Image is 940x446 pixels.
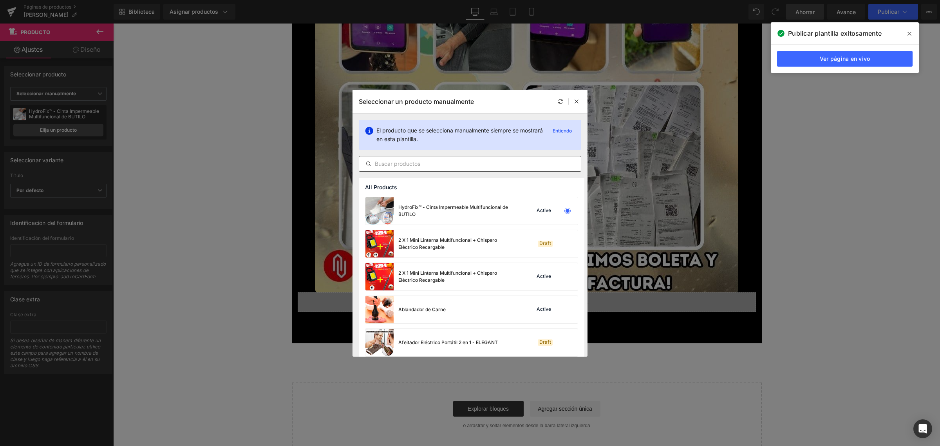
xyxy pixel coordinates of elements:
[425,382,479,388] font: Agregar sección única
[777,51,913,67] a: Ver página en vivo
[365,263,394,290] img: product-img
[417,377,487,393] a: Agregar sección única
[820,55,870,62] font: Ver página en vivo
[359,159,581,169] input: Buscar productos
[359,98,474,105] font: Seleccionar un producto manualmente
[365,296,394,323] img: product-img
[350,399,477,405] font: o arrastrar y soltar elementos desde la barra lateral izquierda
[788,29,882,37] font: Publicar plantilla exitosamente
[398,270,516,284] div: 2 X 1 Mini Linterna Multifuncional + Chispero Eléctrico Recargable
[365,230,394,257] img: product-img
[365,197,394,225] img: product-img
[398,306,446,313] div: Ablandador de Carne
[398,237,516,251] div: 2 X 1 Mini Linterna Multifuncional + Chispero Eléctrico Recargable
[340,377,410,393] a: Explorar bloques
[359,178,584,197] div: All Products
[535,306,553,313] div: Active
[354,382,396,388] font: Explorar bloques
[365,329,394,356] img: product-img
[376,127,543,142] font: El producto que se selecciona manualmente siempre se mostrará en esta plantilla.
[913,419,932,438] div: Abrir Intercom Messenger
[535,208,553,214] div: Active
[538,339,553,346] div: Draft
[535,274,553,280] div: Active
[398,204,516,218] div: HydroFix™ - Cinta Impermeable Multifuncional de BUTILO
[538,241,553,247] div: Draft
[398,339,498,346] div: Afeitador Eléctrico Portátil 2 en 1 - ELEGANT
